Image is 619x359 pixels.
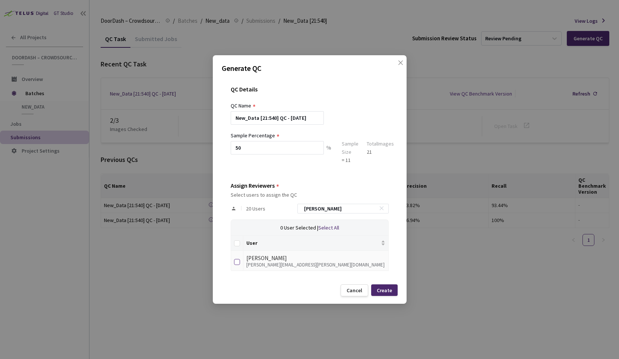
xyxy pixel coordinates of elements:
div: Sample Percentage [231,131,275,140]
div: Sample Size [342,140,359,156]
div: Cancel [347,287,362,293]
div: % [324,141,334,164]
th: User [243,236,389,251]
div: [PERSON_NAME][EMAIL_ADDRESS][PERSON_NAME][DOMAIN_NAME] [246,262,385,268]
div: QC Details [231,86,389,102]
div: = 11 [342,156,359,164]
div: 21 [367,148,394,156]
input: e.g. 10 [231,141,324,154]
div: QC Name [231,102,251,110]
button: Close [390,60,402,72]
span: 20 Users [246,206,265,212]
span: Select All [318,224,339,231]
div: Create [377,287,392,293]
div: Total Images [367,140,394,148]
div: Assign Reviewers [231,182,275,189]
div: [PERSON_NAME] [246,254,385,263]
span: User [246,240,379,246]
span: 0 User Selected | [280,224,318,231]
p: Generate QC [222,63,398,74]
span: close [398,60,404,81]
input: Search [300,204,379,213]
div: Select users to assign the QC [231,192,389,198]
